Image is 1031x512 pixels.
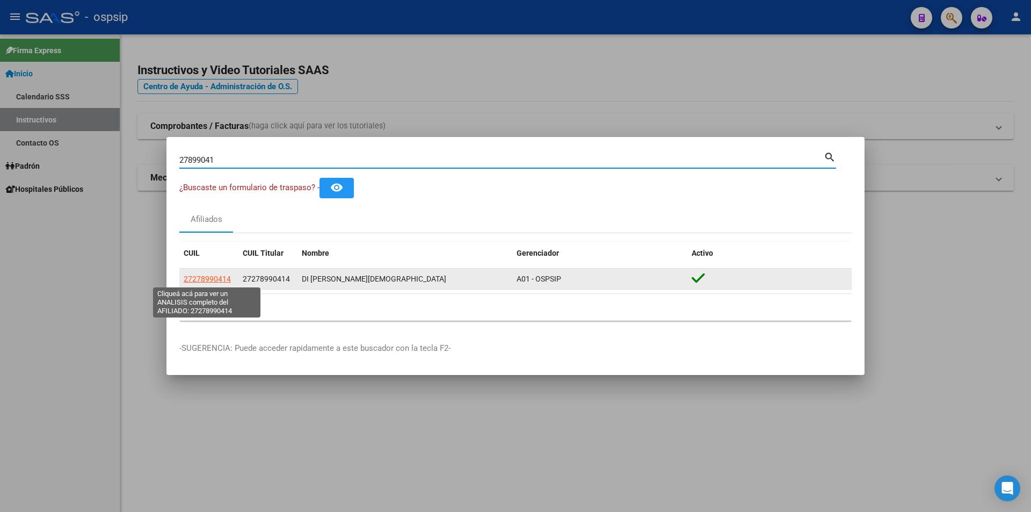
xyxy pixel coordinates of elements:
[517,275,561,283] span: A01 - OSPSIP
[184,249,200,257] span: CUIL
[179,242,238,265] datatable-header-cell: CUIL
[243,249,284,257] span: CUIL Titular
[512,242,687,265] datatable-header-cell: Gerenciador
[824,150,836,163] mat-icon: search
[302,249,329,257] span: Nombre
[179,183,320,192] span: ¿Buscaste un formulario de traspaso? -
[297,242,512,265] datatable-header-cell: Nombre
[692,249,713,257] span: Activo
[191,213,222,226] div: Afiliados
[179,342,852,355] p: -SUGERENCIA: Puede acceder rapidamente a este buscador con la tecla F2-
[302,273,508,285] div: DI [PERSON_NAME][DEMOGRAPHIC_DATA]
[238,242,297,265] datatable-header-cell: CUIL Titular
[179,294,852,321] div: 1 total
[994,475,1020,501] div: Open Intercom Messenger
[517,249,559,257] span: Gerenciador
[687,242,852,265] datatable-header-cell: Activo
[330,181,343,194] mat-icon: remove_red_eye
[184,275,231,283] span: 27278990414
[243,275,290,283] span: 27278990414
